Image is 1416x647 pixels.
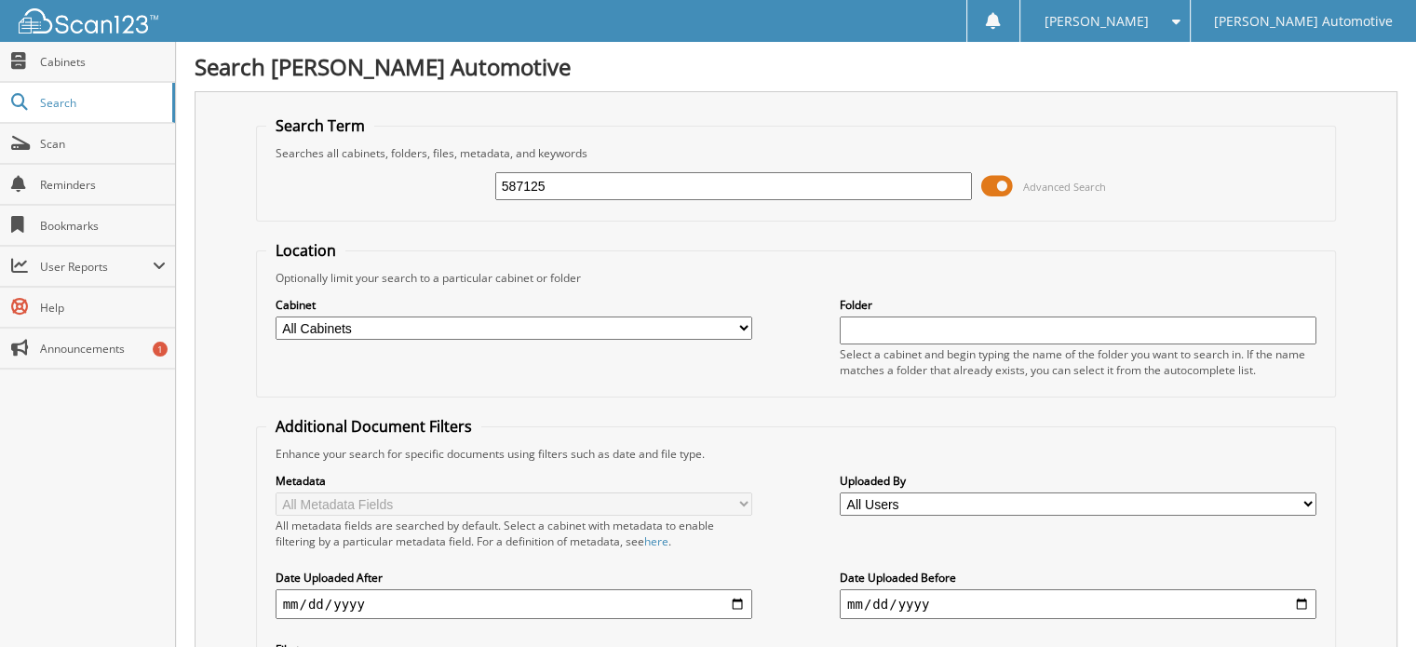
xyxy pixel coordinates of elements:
[840,570,1316,586] label: Date Uploaded Before
[40,341,166,357] span: Announcements
[840,589,1316,619] input: end
[40,300,166,316] span: Help
[40,95,163,111] span: Search
[1023,180,1106,194] span: Advanced Search
[1044,16,1148,27] span: [PERSON_NAME]
[840,297,1316,313] label: Folder
[40,259,153,275] span: User Reports
[644,533,668,549] a: here
[276,589,752,619] input: start
[276,570,752,586] label: Date Uploaded After
[840,346,1316,378] div: Select a cabinet and begin typing the name of the folder you want to search in. If the name match...
[266,240,345,261] legend: Location
[40,218,166,234] span: Bookmarks
[19,8,158,34] img: scan123-logo-white.svg
[40,54,166,70] span: Cabinets
[195,51,1397,82] h1: Search [PERSON_NAME] Automotive
[840,473,1316,489] label: Uploaded By
[1323,558,1416,647] iframe: Chat Widget
[266,270,1327,286] div: Optionally limit your search to a particular cabinet or folder
[40,136,166,152] span: Scan
[40,177,166,193] span: Reminders
[276,473,752,489] label: Metadata
[266,416,481,437] legend: Additional Document Filters
[276,297,752,313] label: Cabinet
[153,342,168,357] div: 1
[266,115,374,136] legend: Search Term
[266,145,1327,161] div: Searches all cabinets, folders, files, metadata, and keywords
[276,518,752,549] div: All metadata fields are searched by default. Select a cabinet with metadata to enable filtering b...
[1214,16,1393,27] span: [PERSON_NAME] Automotive
[266,446,1327,462] div: Enhance your search for specific documents using filters such as date and file type.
